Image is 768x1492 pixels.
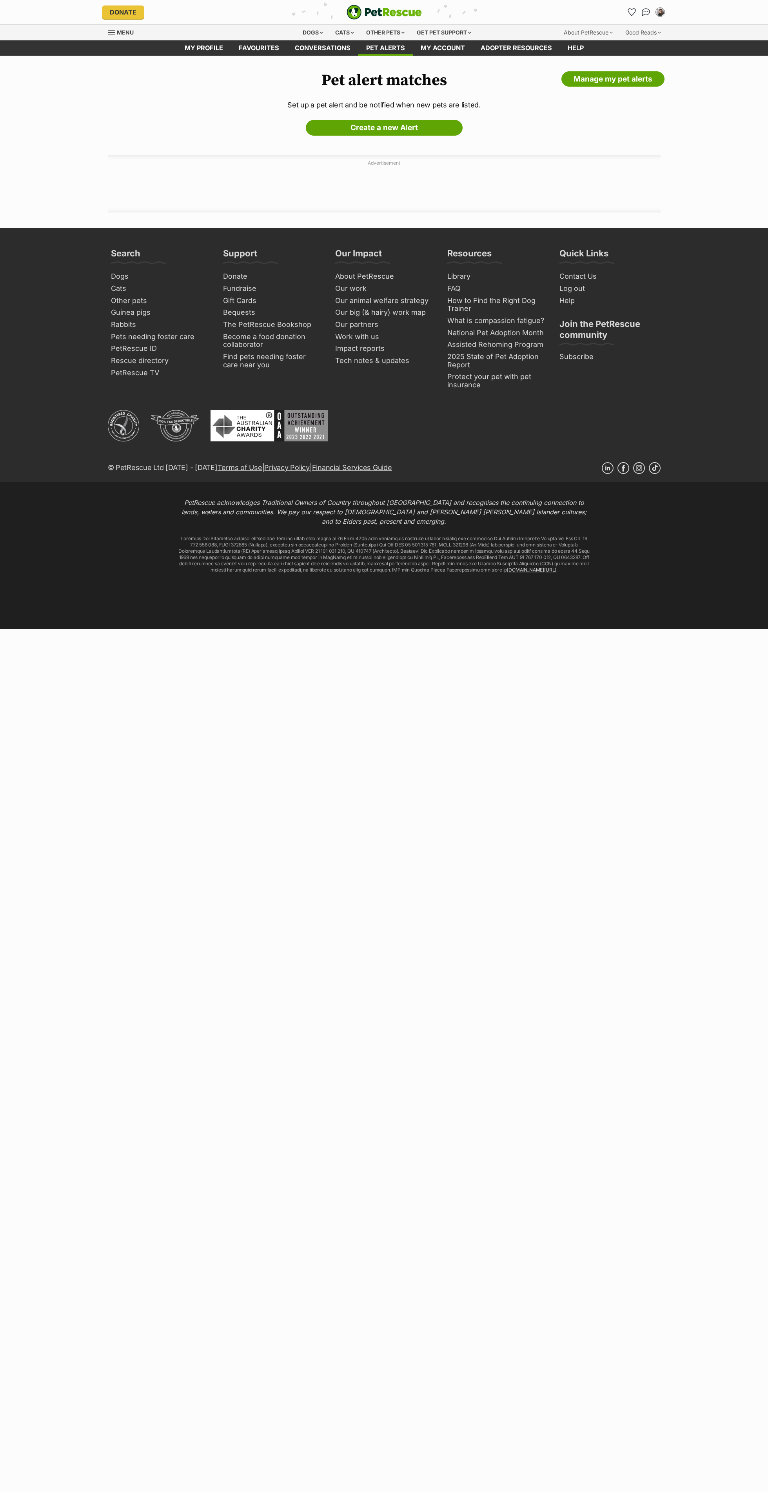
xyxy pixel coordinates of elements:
h3: Search [111,248,140,263]
a: Library [444,270,548,283]
a: Donate [220,270,324,283]
a: What is compassion fatigue? [444,315,548,327]
a: Assisted Rehoming Program [444,339,548,351]
a: Instagram [633,462,645,474]
a: Help [560,40,592,56]
a: Subscribe [556,351,661,363]
a: Gift Cards [220,295,324,307]
a: My account [413,40,473,56]
a: Favourites [231,40,287,56]
a: Conversations [640,6,652,18]
p: © PetRescue Ltd [DATE] - [DATE] | | [108,462,392,473]
a: Impact reports [332,343,436,355]
a: Privacy Policy [264,463,309,472]
a: Our big (& hairy) work map [332,307,436,319]
p: PetRescue acknowledges Traditional Owners of Country throughout [GEOGRAPHIC_DATA] and recognises ... [178,498,590,526]
a: Our partners [332,319,436,331]
a: Adopter resources [473,40,560,56]
a: Favourites [626,6,638,18]
p: Set up a pet alert and be notified when new pets are listed. [108,100,661,110]
div: Get pet support [411,25,477,40]
img: May. Portelli profile pic [656,8,664,16]
a: Rescue directory [108,355,212,367]
span: Menu [117,29,134,36]
a: Pets needing foster care [108,331,212,343]
a: PetRescue [347,5,422,20]
img: chat-41dd97257d64d25036548639549fe6c8038ab92f7586957e7f3b1b290dea8141.svg [642,8,650,16]
a: Dogs [108,270,212,283]
a: About PetRescue [332,270,436,283]
a: Our animal welfare strategy [332,295,436,307]
a: PetRescue ID [108,343,212,355]
a: Log out [556,283,661,295]
a: Help [556,295,661,307]
a: Donate [102,5,144,19]
a: Protect your pet with pet insurance [444,371,548,391]
a: Work with us [332,331,436,343]
h3: Join the PetRescue community [559,318,657,345]
a: Create a new Alert [306,120,463,136]
a: Guinea pigs [108,307,212,319]
a: Fundraise [220,283,324,295]
a: FAQ [444,283,548,295]
div: Other pets [361,25,410,40]
a: Menu [108,25,139,39]
img: logo-e224e6f780fb5917bec1dbf3a21bbac754714ae5b6737aabdf751b685950b380.svg [347,5,422,20]
h3: Support [223,248,257,263]
a: The PetRescue Bookshop [220,319,324,331]
a: Manage my pet alerts [561,71,665,87]
div: Advertisement [108,155,661,212]
div: About PetRescue [558,25,618,40]
a: Pet alerts [358,40,413,56]
img: DGR [151,410,199,441]
a: Cats [108,283,212,295]
a: Financial Services Guide [312,463,392,472]
ul: Account quick links [626,6,666,18]
a: [DOMAIN_NAME][URL] [507,567,556,573]
img: Australian Charity Awards - Outstanding Achievement Winner 2023 - 2022 - 2021 [211,410,328,441]
a: National Pet Adoption Month [444,327,548,339]
a: Rabbits [108,319,212,331]
h1: Pet alert matches [108,71,661,89]
p: Loremips Dol Sitametco adipisci elitsed doei tem inc utlab etdo magna al 76 Enim 4705 adm veniamq... [178,535,590,573]
h3: Resources [447,248,492,263]
h3: Quick Links [559,248,608,263]
a: Terms of Use [218,463,262,472]
button: My account [654,6,666,18]
a: PetRescue TV [108,367,212,379]
h3: Our Impact [335,248,382,263]
div: Good Reads [620,25,666,40]
a: Other pets [108,295,212,307]
a: Bequests [220,307,324,319]
a: Tech notes & updates [332,355,436,367]
a: 2025 State of Pet Adoption Report [444,351,548,371]
a: How to Find the Right Dog Trainer [444,295,548,315]
img: ACNC [108,410,139,441]
a: Find pets needing foster care near you [220,351,324,371]
a: Facebook [617,462,629,474]
a: My profile [177,40,231,56]
div: Cats [330,25,359,40]
a: Contact Us [556,270,661,283]
a: Become a food donation collaborator [220,331,324,351]
a: TikTok [649,462,661,474]
a: conversations [287,40,358,56]
a: Our work [332,283,436,295]
div: Dogs [297,25,329,40]
a: Linkedin [602,462,614,474]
